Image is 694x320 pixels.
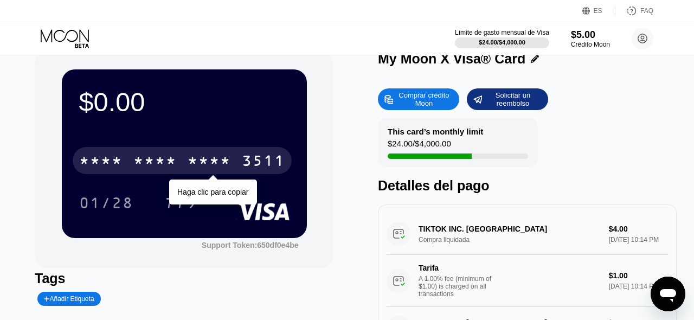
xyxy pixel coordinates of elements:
div: Crédito Moon [571,41,610,48]
div: Support Token:650df0e4be [202,241,299,249]
div: Comprar crédito Moon [378,88,459,110]
div: Añadir Etiqueta [37,292,101,306]
div: $5.00Crédito Moon [571,29,610,48]
div: Solicitar un reembolso [483,91,543,108]
div: 779 [165,196,197,213]
div: Comprar crédito Moon [394,91,454,108]
div: Solicitar un reembolso [467,88,548,110]
div: $0.00 [79,87,290,117]
div: $5.00 [571,29,610,41]
div: TarifaA 1.00% fee (minimum of $1.00) is charged on all transactions$1.00[DATE] 10:14 PM [387,255,668,307]
div: ES [594,7,602,15]
div: Añadir Etiqueta [44,295,94,303]
div: ES [582,5,615,16]
div: Detalles del pago [378,178,677,194]
div: My Moon X Visa® Card [378,51,525,67]
div: Tags [35,271,333,286]
iframe: Button to launch messaging window [651,277,685,311]
div: Haga clic para copiar [177,188,249,196]
div: FAQ [640,7,653,15]
div: $24.00 / $4,000.00 [388,139,451,153]
div: FAQ [615,5,653,16]
div: Límite de gasto mensual de Visa [455,29,549,36]
div: This card’s monthly limit [388,127,483,136]
div: [DATE] 10:14 PM [609,283,668,290]
div: Límite de gasto mensual de Visa$24.00/$4,000.00 [455,29,549,48]
div: 779 [157,189,205,216]
div: 01/28 [71,189,142,216]
div: $1.00 [609,271,668,280]
div: Tarifa [419,264,494,272]
div: 01/28 [79,196,133,213]
div: A 1.00% fee (minimum of $1.00) is charged on all transactions [419,275,500,298]
div: $24.00 / $4,000.00 [479,39,525,46]
div: 3511 [242,153,285,171]
div: Support Token: 650df0e4be [202,241,299,249]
